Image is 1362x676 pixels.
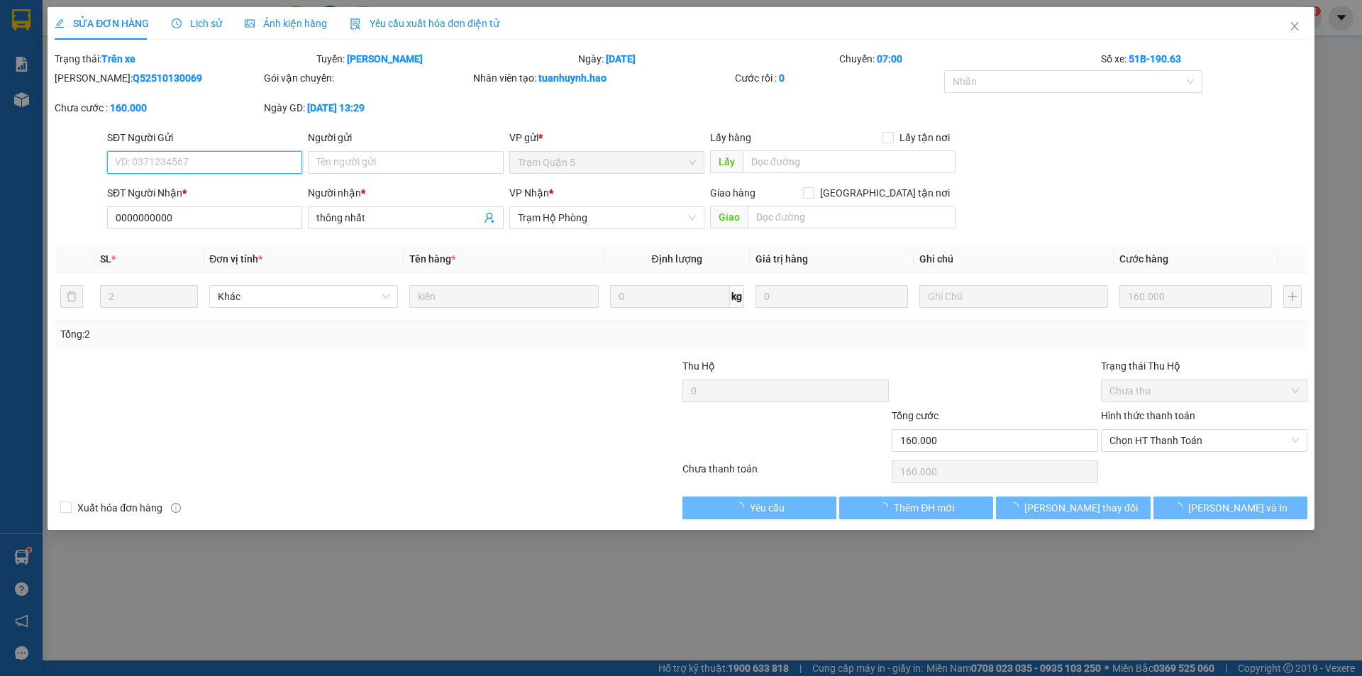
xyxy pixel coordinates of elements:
[72,500,168,516] span: Xuất hóa đơn hàng
[347,53,423,65] b: [PERSON_NAME]
[877,53,902,65] b: 07:00
[1009,502,1024,512] span: loading
[894,130,956,145] span: Lấy tận nơi
[307,102,365,113] b: [DATE] 13:29
[755,253,808,265] span: Giá trị hàng
[133,72,202,84] b: Q52510130069
[315,51,577,67] div: Tuyến:
[133,35,593,52] li: 26 Phó Cơ Điều, Phường 12
[681,461,890,486] div: Chưa thanh toán
[18,103,204,126] b: GỬI : Trạm Hộ Phòng
[814,185,956,201] span: [GEOGRAPHIC_DATA] tận nơi
[1109,430,1299,451] span: Chọn HT Thanh Toán
[839,497,993,519] button: Thêm ĐH mới
[577,51,838,67] div: Ngày:
[1119,253,1168,265] span: Cước hàng
[894,500,954,516] span: Thêm ĐH mới
[1100,51,1309,67] div: Số xe:
[682,360,715,372] span: Thu Hộ
[996,497,1150,519] button: [PERSON_NAME] thay đổi
[734,502,750,512] span: loading
[172,18,222,29] span: Lịch sử
[264,70,470,86] div: Gói vận chuyển:
[100,253,111,265] span: SL
[730,285,744,308] span: kg
[171,503,181,513] span: info-circle
[1101,410,1195,421] label: Hình thức thanh toán
[409,253,455,265] span: Tên hàng
[518,207,696,228] span: Trạm Hộ Phòng
[1283,285,1302,308] button: plus
[53,51,315,67] div: Trạng thái:
[60,326,526,342] div: Tổng: 2
[1153,497,1307,519] button: [PERSON_NAME] và In
[245,18,255,28] span: picture
[110,102,147,113] b: 160.000
[509,187,549,199] span: VP Nhận
[710,187,755,199] span: Giao hàng
[484,212,495,223] span: user-add
[509,130,704,145] div: VP gửi
[518,152,696,173] span: Trạm Quận 5
[1289,21,1300,32] span: close
[245,18,327,29] span: Ảnh kiện hàng
[606,53,636,65] b: [DATE]
[750,500,785,516] span: Yêu cầu
[755,285,908,308] input: 0
[1101,358,1307,374] div: Trạng thái Thu Hộ
[172,18,182,28] span: clock-circle
[838,51,1100,67] div: Chuyến:
[652,253,702,265] span: Định lượng
[264,100,470,116] div: Ngày GD:
[107,130,302,145] div: SĐT Người Gửi
[892,410,939,421] span: Tổng cước
[55,100,261,116] div: Chưa cước :
[218,286,389,307] span: Khác
[735,70,941,86] div: Cước rồi :
[1188,500,1288,516] span: [PERSON_NAME] và In
[919,285,1108,308] input: Ghi Chú
[1109,380,1299,401] span: Chưa thu
[779,72,785,84] b: 0
[60,285,83,308] button: delete
[350,18,361,30] img: icon
[748,206,956,228] input: Dọc đường
[682,497,836,519] button: Yêu cầu
[350,18,499,29] span: Yêu cầu xuất hóa đơn điện tử
[18,18,89,89] img: logo.jpg
[107,185,302,201] div: SĐT Người Nhận
[55,70,261,86] div: [PERSON_NAME]:
[710,150,743,173] span: Lấy
[101,53,135,65] b: Trên xe
[133,52,593,70] li: Hotline: 02839552959
[1275,7,1314,47] button: Close
[1173,502,1188,512] span: loading
[710,206,748,228] span: Giao
[1024,500,1138,516] span: [PERSON_NAME] thay đổi
[1129,53,1181,65] b: 51B-190.63
[209,253,262,265] span: Đơn vị tính
[308,185,503,201] div: Người nhận
[55,18,65,28] span: edit
[409,285,598,308] input: VD: Bàn, Ghế
[308,130,503,145] div: Người gửi
[55,18,149,29] span: SỬA ĐƠN HÀNG
[710,132,751,143] span: Lấy hàng
[473,70,732,86] div: Nhân viên tạo:
[878,502,894,512] span: loading
[538,72,607,84] b: tuanhuynh.hao
[914,245,1114,273] th: Ghi chú
[743,150,956,173] input: Dọc đường
[1119,285,1272,308] input: 0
